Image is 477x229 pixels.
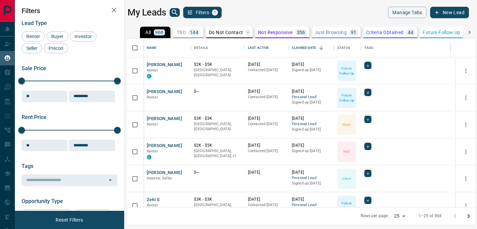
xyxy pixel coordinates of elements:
span: Sale Price [22,65,46,71]
div: 25 [391,211,408,221]
span: Personal Lead [292,94,331,100]
div: Name [147,38,157,57]
p: Contacted [DATE] [248,202,285,208]
span: Opportunity Type [22,198,63,204]
p: All [145,30,151,35]
div: Precon [44,43,68,53]
button: [PERSON_NAME] [147,143,182,149]
div: Renter [22,31,45,41]
span: Renter [147,149,158,153]
p: [DATE] [248,116,285,121]
span: Investor [72,34,94,39]
p: [DATE] [292,89,331,94]
span: Renter [147,95,158,99]
button: Reset Filters [51,214,87,226]
p: Contacted [DATE] [248,94,285,100]
button: more [461,174,471,184]
p: [DATE] [248,143,285,148]
p: [GEOGRAPHIC_DATA], [GEOGRAPHIC_DATA] [194,202,241,213]
p: Contacted [DATE] [248,121,285,127]
button: more [461,147,471,157]
p: [DATE] [248,89,285,94]
p: $--- [194,89,241,94]
p: Criteria Obtained [366,30,404,35]
h1: My Leads [128,7,166,18]
p: [DATE] [292,143,331,148]
p: Contacted [DATE] [248,67,285,73]
p: 356 [297,30,305,35]
span: 1 [213,10,217,15]
div: Details [191,38,245,57]
p: Warm [342,122,351,127]
span: + [367,89,369,96]
div: Tags [364,38,373,57]
span: Investor, Seller [147,176,172,180]
div: Details [194,38,208,57]
p: [DATE] [292,170,331,175]
p: Signed up [DATE] [292,148,331,154]
div: Last Active [248,38,269,57]
p: [DATE] [248,170,285,175]
p: 91 [351,30,357,35]
div: Buyer [47,31,68,41]
div: Status [337,38,350,57]
div: + [364,170,371,177]
p: Do Not Contact [209,30,243,35]
span: + [367,116,369,123]
span: Renter [24,34,43,39]
span: + [367,62,369,69]
span: Tags [22,163,33,169]
button: Go to next page [462,209,475,223]
p: [DATE] [292,116,331,121]
p: $--- [194,170,241,175]
span: Personal Lead [292,121,331,127]
button: more [461,93,471,103]
p: 1–25 of 968 [419,213,442,219]
p: $2K - $5K [194,62,241,67]
p: $2K - $5K [194,143,241,148]
div: Tags [361,38,451,57]
div: Seller [22,43,42,53]
div: Claimed Date [292,38,316,57]
span: Seller [24,46,40,51]
div: Name [143,38,191,57]
p: Signed up [DATE] [292,67,331,73]
div: + [364,116,371,123]
p: 968 [155,30,164,35]
button: more [461,120,471,130]
span: Personal Lead [292,202,331,208]
p: Signed up [DATE] [292,127,331,132]
button: Filters1 [183,7,222,18]
p: Not Responsive [258,30,293,35]
p: [GEOGRAPHIC_DATA], [GEOGRAPHIC_DATA] [194,67,241,78]
span: + [367,143,369,150]
p: Signed up [DATE] [292,100,331,105]
p: 44 [408,30,414,35]
p: Toronto [194,148,241,159]
div: Status [334,38,361,57]
button: [PERSON_NAME] [147,62,182,68]
p: Future Follow Up [338,93,356,103]
span: Renter [147,203,158,207]
button: New Lead [430,7,469,18]
span: Lead Type [22,20,47,26]
p: $3K - $3K [194,116,241,121]
p: [GEOGRAPHIC_DATA], [GEOGRAPHIC_DATA] [194,121,241,132]
p: [DATE] [248,197,285,202]
p: - [247,30,249,35]
button: more [461,201,471,211]
p: Rows per page: [361,213,389,219]
div: + [364,197,371,204]
p: [DATE] [292,197,331,202]
p: Future Follow Up [338,66,356,76]
span: + [367,170,369,177]
button: Open [106,175,115,185]
div: condos.ca [147,74,151,79]
span: Buyer [49,34,66,39]
p: Future Follow Up [338,201,356,211]
div: Investor [70,31,96,41]
p: 144 [190,30,198,35]
span: Rent Price [22,114,47,120]
p: HOT [343,149,350,154]
div: + [364,89,371,96]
